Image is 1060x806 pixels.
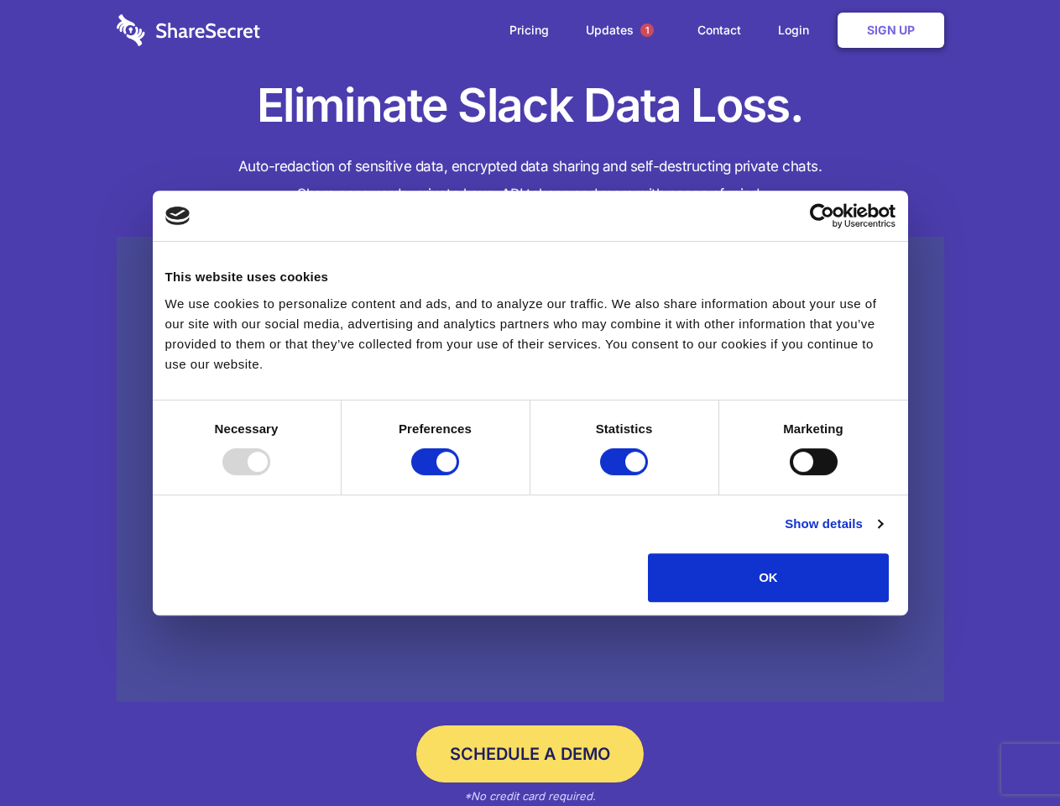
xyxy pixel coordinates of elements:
strong: Statistics [596,421,653,436]
div: This website uses cookies [165,267,896,287]
strong: Necessary [215,421,279,436]
img: logo-wordmark-white-trans-d4663122ce5f474addd5e946df7df03e33cb6a1c49d2221995e7729f52c070b2.svg [117,14,260,46]
strong: Marketing [783,421,843,436]
a: Show details [785,514,882,534]
a: Wistia video thumbnail [117,237,944,703]
img: logo [165,207,191,225]
em: *No credit card required. [464,789,596,803]
h1: Eliminate Slack Data Loss. [117,76,944,136]
a: Schedule a Demo [416,725,644,782]
a: Sign Up [838,13,944,48]
strong: Preferences [399,421,472,436]
a: Login [761,4,834,56]
h4: Auto-redaction of sensitive data, encrypted data sharing and self-destructing private chats. Shar... [117,153,944,208]
a: Usercentrics Cookiebot - opens in a new window [749,203,896,228]
a: Contact [681,4,758,56]
div: We use cookies to personalize content and ads, and to analyze our traffic. We also share informat... [165,294,896,374]
button: OK [648,553,889,602]
span: 1 [640,24,654,37]
a: Pricing [493,4,566,56]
